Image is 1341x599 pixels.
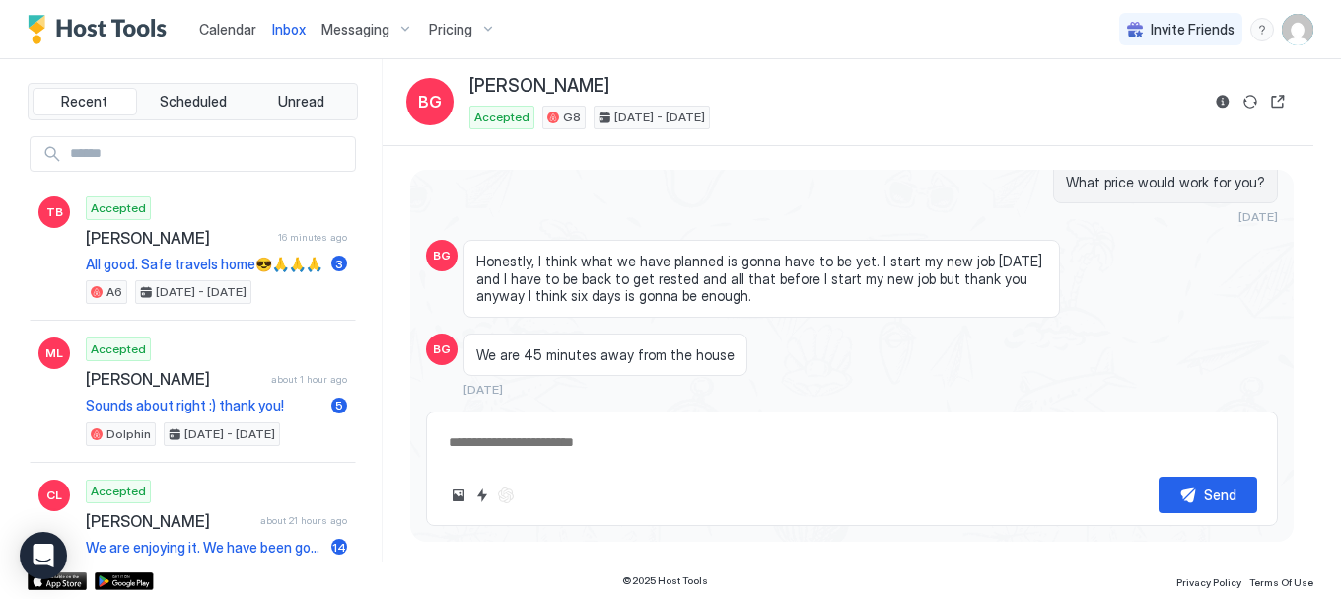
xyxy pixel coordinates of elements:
span: G8 [563,109,581,126]
a: Host Tools Logo [28,15,176,44]
button: Send [1159,477,1257,513]
span: Messaging [321,21,389,38]
button: Reservation information [1211,90,1235,113]
span: TB [46,203,63,221]
span: about 21 hours ago [260,514,347,527]
span: [PERSON_NAME] [86,511,252,531]
span: about 1 hour ago [271,373,347,386]
span: 14 [332,540,346,555]
button: Open reservation [1266,90,1290,113]
span: Honestly, I think what we have planned is gonna have to be yet. I start my new job [DATE] and I h... [476,253,1047,305]
a: Google Play Store [95,572,154,590]
span: Accepted [91,483,146,500]
span: BG [418,90,442,113]
span: All good. Safe travels home😎🙏🙏🙏 [86,256,323,273]
span: Calendar [199,21,256,37]
span: ML [45,344,63,362]
a: Inbox [272,19,306,39]
span: Pricing [429,21,472,38]
div: tab-group [28,83,358,120]
span: CL [46,487,62,504]
button: Quick reply [470,484,494,507]
span: Dolphin [106,425,151,443]
button: Recent [33,88,137,115]
span: [DATE] - [DATE] [184,425,275,443]
button: Sync reservation [1238,90,1262,113]
span: We are enjoying it. We have been gone almost all day. (: fixing to cook some supper. We waited to... [86,539,323,557]
span: What price would work for you? [1066,174,1265,191]
span: [PERSON_NAME] [469,75,609,98]
span: A6 [106,283,122,301]
span: BG [433,340,451,358]
span: Privacy Policy [1176,576,1241,588]
span: Unread [278,93,324,111]
a: App Store [28,572,87,590]
a: Terms Of Use [1249,570,1313,591]
span: 16 minutes ago [278,231,347,244]
div: User profile [1282,14,1313,45]
span: [DATE] - [DATE] [156,283,247,301]
span: Terms Of Use [1249,576,1313,588]
span: Accepted [474,109,529,126]
span: Scheduled [160,93,227,111]
div: Send [1204,485,1236,505]
span: [PERSON_NAME] [86,228,270,248]
span: Inbox [272,21,306,37]
span: Accepted [91,199,146,217]
span: 3 [335,257,343,271]
span: Accepted [91,340,146,358]
input: Input Field [62,137,355,171]
div: menu [1250,18,1274,41]
span: [DATE] [1238,209,1278,224]
a: Calendar [199,19,256,39]
button: Scheduled [141,88,246,115]
div: Open Intercom Messenger [20,532,67,579]
button: Unread [248,88,353,115]
span: Recent [61,93,107,111]
span: BG [433,247,451,264]
span: [DATE] - [DATE] [614,109,705,126]
a: Privacy Policy [1176,570,1241,591]
span: We are 45 minutes away from the house [476,346,735,364]
span: © 2025 Host Tools [622,574,708,587]
span: [PERSON_NAME] [86,369,263,389]
span: Sounds about right :) thank you! [86,397,323,414]
span: 5 [335,398,343,412]
span: Invite Friends [1151,21,1235,38]
button: Upload image [447,484,470,507]
span: [DATE] [463,382,503,397]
